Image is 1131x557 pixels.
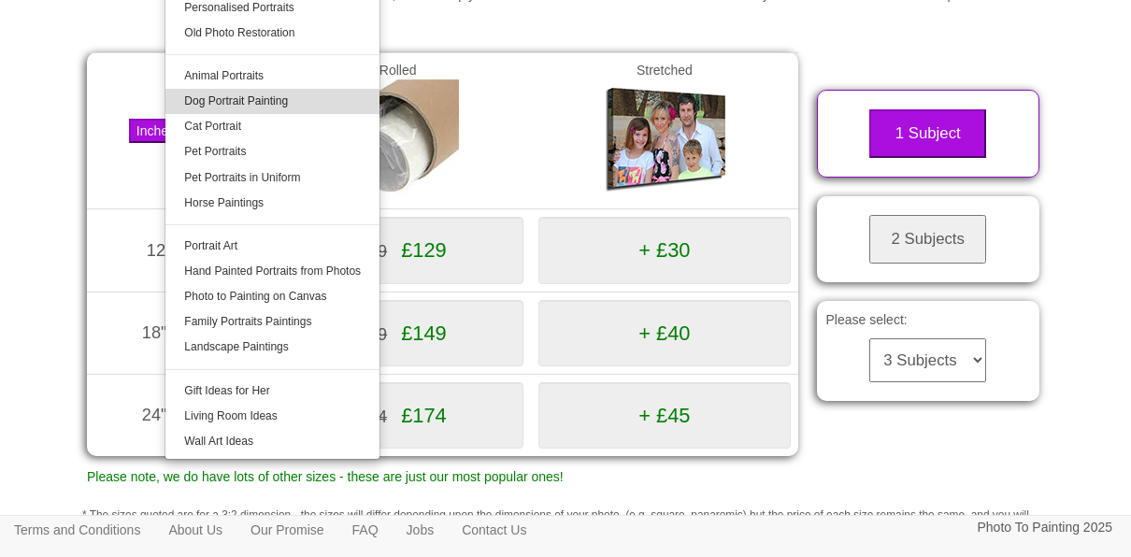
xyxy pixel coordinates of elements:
[165,89,379,114] a: Dog Portrait Painting
[165,404,379,429] a: Living Room Ideas
[165,64,379,89] a: Animal Portraits
[82,507,1049,538] p: * The sizes quoted are for a 3:2 dimension - the sizes will differ depending upon the dimensions ...
[869,215,986,264] button: 2 Subjects
[448,516,540,544] a: Contact Us
[401,404,447,427] span: £174
[337,79,459,201] img: Rolled
[638,404,690,427] span: + £45
[393,516,449,544] a: Jobs
[869,109,986,158] button: 1 Subject
[638,321,690,345] span: + £40
[165,191,379,216] a: Horse Paintings
[401,321,447,345] span: £149
[165,309,379,335] a: Family Portraits Paintings
[638,238,690,262] span: + £30
[165,335,379,360] a: Landscape Paintings
[142,406,210,424] span: 24" x 16"
[338,516,393,544] a: FAQ
[165,284,379,309] a: Photo to Painting on Canvas
[87,465,798,489] p: Please note, we do have lots of other sizes - these are just our most popular ones!
[165,234,379,259] a: Portrait Art
[165,165,379,191] a: Pet Portraits in Uniform
[165,139,379,164] a: Pet Portraits
[604,79,725,201] img: Gallery Wrap
[236,516,338,544] a: Our Promise
[977,516,1112,539] p: Photo To Painting 2025
[531,53,797,209] td: Stretched
[142,323,210,342] span: 18" x 12"
[154,516,236,544] a: About Us
[165,378,379,404] a: Gift Ideas for Her
[165,114,379,139] a: Cat Portrait
[165,429,379,454] a: Wall Art Ideas
[165,259,379,284] a: Hand Painted Portraits from Photos
[265,53,531,209] td: Rolled
[147,241,205,260] span: 12" x 8"
[401,238,447,262] span: £129
[817,301,1040,401] div: Please select:
[165,21,379,46] a: Old Photo Restoration
[129,119,182,143] button: Inches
